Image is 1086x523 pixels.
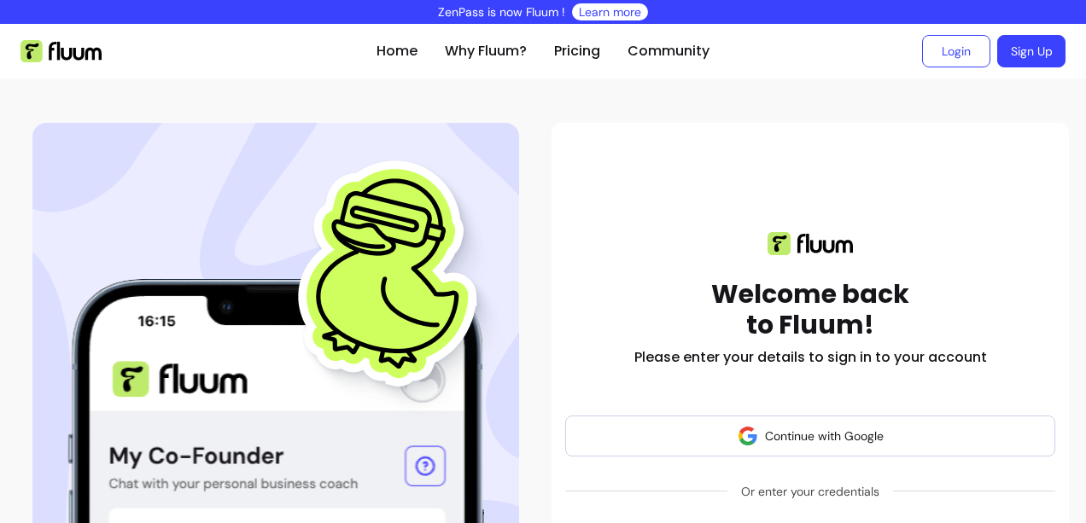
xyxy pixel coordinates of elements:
span: Or enter your credentials [727,476,893,507]
a: Pricing [554,41,600,61]
h2: Please enter your details to sign in to your account [634,347,987,368]
button: Continue with Google [565,415,1055,456]
a: Why Fluum? [445,41,527,61]
img: Fluum Logo [20,40,102,62]
a: Home [377,41,417,61]
a: Learn more [579,3,641,20]
img: Fluum logo [768,232,853,255]
a: Sign Up [997,35,1066,67]
p: ZenPass is now Fluum ! [438,3,565,20]
a: Login [922,35,990,67]
img: avatar [738,426,758,446]
a: Community [628,41,709,61]
h1: Welcome back to Fluum! [711,279,909,340]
